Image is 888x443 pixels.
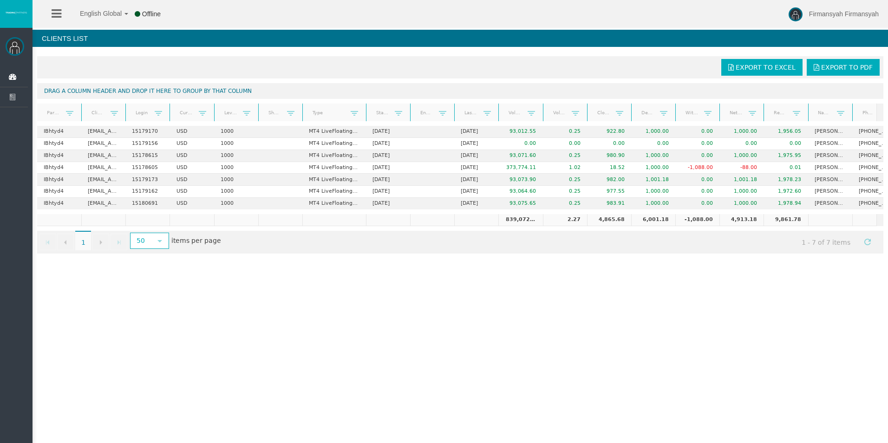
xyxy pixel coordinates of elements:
a: Login [130,106,155,119]
td: [EMAIL_ADDRESS][DOMAIN_NAME] [81,198,125,209]
td: 1000 [214,138,258,150]
td: 4,913.18 [719,214,764,226]
a: Volume lots [547,106,572,119]
a: Withdrawals [679,106,704,119]
td: IBhtyd4 [37,174,81,186]
span: 50 [131,234,151,248]
td: 15179170 [125,126,170,138]
a: Name [812,106,837,119]
td: IBhtyd4 [37,138,81,150]
td: 93,064.60 [498,186,542,198]
span: 1 [75,231,91,250]
img: user-image [789,7,803,21]
td: 93,073.90 [498,174,542,186]
td: 15178615 [125,150,170,162]
td: [PERSON_NAME] [808,150,852,162]
a: Real equity [768,106,793,119]
td: MT4 LiveFloatingSpreadAccount [302,198,366,209]
td: [EMAIL_ADDRESS][DOMAIN_NAME] [81,138,125,150]
td: [DATE] [454,126,498,138]
td: 6,001.18 [631,214,675,226]
a: Refresh [860,234,875,249]
a: Volume [503,106,528,119]
td: 15180691 [125,198,170,209]
td: [PERSON_NAME] [808,162,852,174]
td: 0.25 [543,126,587,138]
a: Closed PNL [591,106,616,119]
td: 0.00 [675,186,719,198]
a: Client [86,106,111,119]
td: 15179156 [125,138,170,150]
td: IBhtyd4 [37,186,81,198]
td: [PERSON_NAME] [808,198,852,209]
td: 1,978.94 [764,198,808,209]
span: Firmansyah Firmansyah [809,10,879,18]
a: Type [307,106,351,119]
td: [EMAIL_ADDRESS][DOMAIN_NAME] [81,174,125,186]
td: 922.80 [587,126,631,138]
span: Refresh [864,238,871,246]
td: [DATE] [366,186,410,198]
td: 1000 [214,186,258,198]
a: Go to the first page [39,234,56,250]
td: IBhtyd4 [37,162,81,174]
td: IBhtyd4 [37,150,81,162]
td: 1,000.00 [719,198,764,209]
td: [DATE] [366,138,410,150]
td: 0.00 [719,138,764,150]
td: 0.00 [764,138,808,150]
td: USD [170,198,214,209]
span: 1 - 7 of 7 items [793,234,859,251]
td: MT4 LiveFloatingSpreadAccount [302,186,366,198]
td: [DATE] [454,162,498,174]
td: [EMAIL_ADDRESS][DOMAIN_NAME] [81,126,125,138]
td: [EMAIL_ADDRESS][DOMAIN_NAME] [81,186,125,198]
td: 1,001.18 [631,174,675,186]
a: Partner code [41,106,66,119]
td: 1,000.00 [719,126,764,138]
td: [PERSON_NAME] [808,138,852,150]
a: Net deposits [724,106,749,119]
td: 4,865.68 [587,214,631,226]
td: 1000 [214,150,258,162]
td: 0.00 [675,198,719,209]
td: 15179162 [125,186,170,198]
a: Start Date [370,106,395,119]
span: select [156,237,163,245]
td: 1,972.60 [764,186,808,198]
td: 0.25 [543,174,587,186]
td: 980.90 [587,150,631,162]
a: Leverage [218,106,243,119]
span: Export to Excel [736,64,796,71]
td: [DATE] [454,150,498,162]
td: 93,012.55 [498,126,542,138]
td: MT4 LiveFloatingSpreadAccount [302,138,366,150]
img: logo.svg [5,11,28,14]
td: 0.00 [675,138,719,150]
h4: Clients List [33,30,888,47]
td: [DATE] [454,174,498,186]
td: 0.00 [675,174,719,186]
td: 0.00 [631,138,675,150]
td: IBhtyd4 [37,126,81,138]
td: 1,000.00 [631,162,675,174]
td: MT4 LiveFloatingSpreadAccount [302,126,366,138]
td: 15178605 [125,162,170,174]
td: USD [170,150,214,162]
td: 0.25 [543,186,587,198]
td: MT4 LiveFloatingSpreadAccount [302,162,366,174]
a: Export to PDF [807,59,880,76]
td: 1000 [214,198,258,209]
a: Export to Excel [721,59,803,76]
td: 2.27 [543,214,587,226]
a: Last trade date [459,106,483,119]
td: 1,000.00 [719,186,764,198]
td: MT4 LiveFloatingSpreadAccount [302,174,366,186]
span: Offline [142,10,161,18]
td: 0.00 [587,138,631,150]
td: IBhtyd4 [37,198,81,209]
span: English Global [68,10,122,17]
td: 18.52 [587,162,631,174]
span: Go to the last page [115,239,123,246]
a: Go to the last page [111,234,127,250]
